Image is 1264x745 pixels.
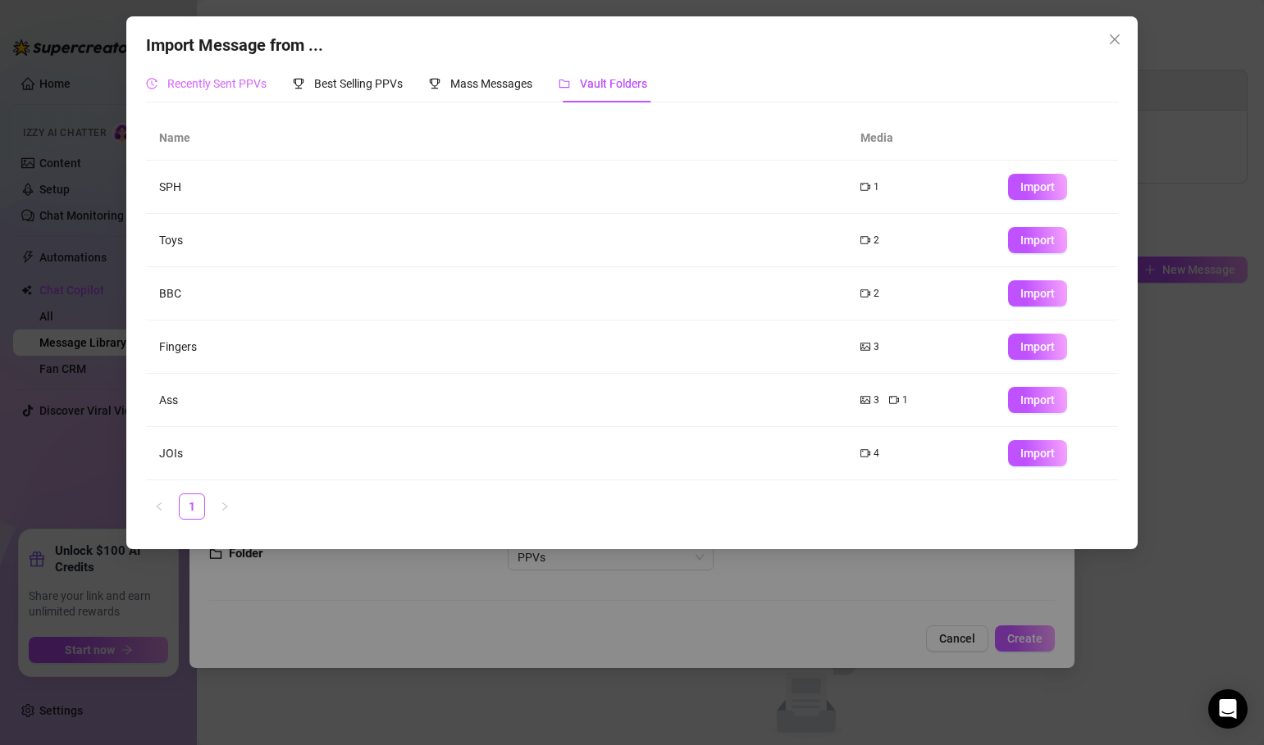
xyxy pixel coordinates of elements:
[212,493,238,520] li: Next Page
[1208,689,1248,729] div: Open Intercom Messenger
[429,78,440,89] span: trophy
[146,493,172,520] button: left
[146,320,847,374] td: Fingers
[154,502,164,511] span: left
[167,77,267,90] span: Recently Sent PPVs
[860,288,870,298] span: video-camera
[874,233,879,248] span: 2
[889,395,899,405] span: video-camera
[874,446,879,461] span: 4
[1008,334,1067,360] button: Import
[293,78,304,89] span: trophy
[874,393,879,408] span: 3
[1102,33,1128,46] span: Close
[450,77,532,90] span: Mass Messages
[1008,440,1067,466] button: Import
[314,77,403,90] span: Best Selling PPVs
[1108,33,1121,46] span: close
[580,77,647,90] span: Vault Folders
[1020,180,1055,193] span: Import
[1020,234,1055,247] span: Import
[1008,387,1067,413] button: Import
[212,493,238,520] button: right
[860,235,870,245] span: video-camera
[1008,280,1067,307] button: Import
[559,78,570,89] span: folder
[860,448,870,458] span: video-camera
[902,393,908,408] span: 1
[180,494,204,519] a: 1
[1008,227,1067,253] button: Import
[146,493,172,520] li: Previous Page
[1020,287,1055,300] span: Import
[1020,447,1055,460] span: Import
[860,342,870,352] span: picture
[860,395,870,405] span: picture
[146,116,847,161] th: Name
[146,78,157,89] span: history
[146,427,847,480] td: JOIs
[874,179,879,195] span: 1
[1102,26,1128,52] button: Close
[1020,393,1055,407] span: Import
[874,286,879,302] span: 2
[146,267,847,320] td: BBC
[146,35,323,55] span: Import Message from ...
[220,502,230,511] span: right
[146,161,847,214] td: SPH
[146,214,847,267] td: Toys
[179,493,205,520] li: 1
[1020,340,1055,353] span: Import
[874,339,879,355] span: 3
[146,374,847,427] td: Ass
[847,116,995,161] th: Media
[1008,174,1067,200] button: Import
[860,182,870,192] span: video-camera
